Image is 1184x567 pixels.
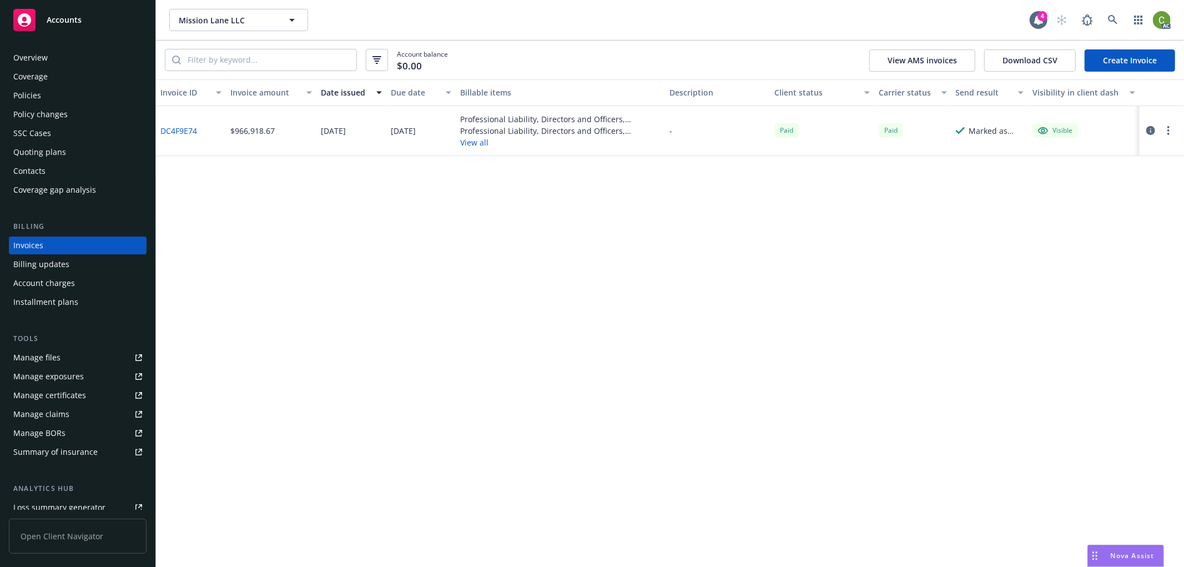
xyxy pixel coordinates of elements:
[13,405,69,423] div: Manage claims
[160,125,197,137] a: DC4F9E74
[9,106,147,123] a: Policy changes
[391,87,440,98] div: Due date
[13,387,86,404] div: Manage certificates
[13,499,105,516] div: Loss summary generator
[1088,545,1102,566] div: Drag to move
[169,9,308,31] button: Mission Lane LLC
[13,255,69,273] div: Billing updates
[9,293,147,311] a: Installment plans
[460,113,661,125] div: Professional Liability, Directors and Officers, Employment Practices Liability, Fiduciary Liabili...
[9,424,147,442] a: Manage BORs
[391,125,416,137] div: [DATE]
[951,79,1028,106] button: Send result
[460,125,661,137] div: Professional Liability, Directors and Officers, Employment Practices Liability, Fiduciary Liabili...
[869,49,975,72] button: View AMS invoices
[321,87,370,98] div: Date issued
[226,79,316,106] button: Invoice amount
[1085,49,1175,72] a: Create Invoice
[172,56,181,64] svg: Search
[984,49,1076,72] button: Download CSV
[1111,551,1155,560] span: Nova Assist
[9,255,147,273] a: Billing updates
[1051,9,1073,31] a: Start snowing
[9,443,147,461] a: Summary of insurance
[774,123,799,137] div: Paid
[230,87,300,98] div: Invoice amount
[1153,11,1171,29] img: photo
[460,87,661,98] div: Billable items
[13,274,75,292] div: Account charges
[9,405,147,423] a: Manage claims
[1127,9,1150,31] a: Switch app
[13,143,66,161] div: Quoting plans
[879,87,934,98] div: Carrier status
[9,499,147,516] a: Loss summary generator
[13,87,41,104] div: Policies
[316,79,386,106] button: Date issued
[230,125,275,137] div: $966,918.67
[9,519,147,554] span: Open Client Navigator
[9,87,147,104] a: Policies
[13,349,61,367] div: Manage files
[386,79,456,106] button: Due date
[874,79,951,106] button: Carrier status
[456,79,665,106] button: Billable items
[13,162,46,180] div: Contacts
[9,368,147,385] a: Manage exposures
[774,87,858,98] div: Client status
[9,162,147,180] a: Contacts
[9,4,147,36] a: Accounts
[160,87,209,98] div: Invoice ID
[770,79,875,106] button: Client status
[397,49,448,71] span: Account balance
[879,123,903,137] div: Paid
[47,16,82,24] span: Accounts
[9,483,147,494] div: Analytics hub
[13,293,78,311] div: Installment plans
[9,221,147,232] div: Billing
[460,137,661,148] button: View all
[669,87,765,98] div: Description
[9,333,147,344] div: Tools
[397,59,422,73] span: $0.00
[156,79,226,106] button: Invoice ID
[1037,11,1047,21] div: 4
[9,49,147,67] a: Overview
[13,368,84,385] div: Manage exposures
[9,349,147,367] a: Manage files
[321,125,346,137] div: [DATE]
[9,274,147,292] a: Account charges
[13,68,48,86] div: Coverage
[13,106,68,123] div: Policy changes
[1076,9,1099,31] a: Report a Bug
[13,124,51,142] div: SSC Cases
[13,181,96,199] div: Coverage gap analysis
[1102,9,1124,31] a: Search
[1028,79,1140,106] button: Visibility in client dash
[13,237,43,254] div: Invoices
[9,143,147,161] a: Quoting plans
[1087,545,1164,567] button: Nova Assist
[665,79,770,106] button: Description
[669,125,672,137] div: -
[179,14,275,26] span: Mission Lane LLC
[13,49,48,67] div: Overview
[1032,87,1123,98] div: Visibility in client dash
[181,49,356,71] input: Filter by keyword...
[9,181,147,199] a: Coverage gap analysis
[956,87,1011,98] div: Send result
[969,125,1024,137] div: Marked as sent
[13,443,98,461] div: Summary of insurance
[9,124,147,142] a: SSC Cases
[9,387,147,404] a: Manage certificates
[13,424,66,442] div: Manage BORs
[1038,126,1072,136] div: Visible
[9,68,147,86] a: Coverage
[9,237,147,254] a: Invoices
